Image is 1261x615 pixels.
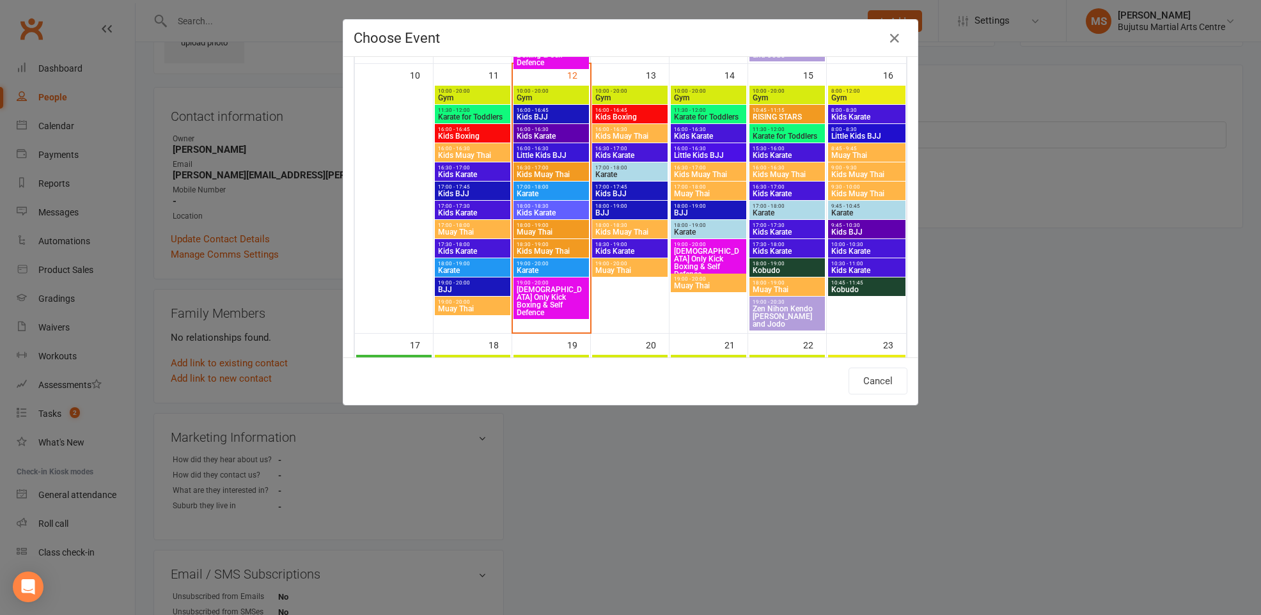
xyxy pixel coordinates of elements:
[831,209,903,217] span: Karate
[595,203,665,209] span: 18:00 - 19:00
[752,228,822,236] span: Kids Karate
[673,152,744,159] span: Little Kids BJJ
[724,334,748,355] div: 21
[354,30,907,46] h4: Choose Event
[437,190,508,198] span: Kids BJJ
[437,228,508,236] span: Muay Thai
[437,203,508,209] span: 17:00 - 17:30
[595,267,665,274] span: Muay Thai
[752,280,822,286] span: 18:00 - 19:00
[673,184,744,190] span: 17:00 - 18:00
[516,88,586,94] span: 10:00 - 20:00
[516,209,586,217] span: Kids Karate
[437,94,508,102] span: Gym
[516,165,586,171] span: 16:30 - 17:00
[831,247,903,255] span: Kids Karate
[752,171,822,178] span: Kids Muay Thai
[516,261,586,267] span: 19:00 - 20:00
[516,203,586,209] span: 18:00 - 18:30
[595,190,665,198] span: Kids BJJ
[673,94,744,102] span: Gym
[516,94,586,102] span: Gym
[410,334,433,355] div: 17
[516,222,586,228] span: 18:00 - 19:00
[831,113,903,121] span: Kids Karate
[673,107,744,113] span: 11:30 - 12:00
[516,113,586,121] span: Kids BJJ
[516,184,586,190] span: 17:00 - 18:00
[831,171,903,178] span: Kids Muay Thai
[831,127,903,132] span: 8:00 - 8:30
[437,165,508,171] span: 16:30 - 17:00
[673,146,744,152] span: 16:00 - 16:30
[752,184,822,190] span: 16:30 - 17:00
[516,107,586,113] span: 16:00 - 16:45
[595,132,665,140] span: Kids Muay Thai
[595,146,665,152] span: 16:30 - 17:00
[831,152,903,159] span: Muay Thai
[752,203,822,209] span: 17:00 - 18:00
[752,94,822,102] span: Gym
[595,88,665,94] span: 10:00 - 20:00
[516,247,586,255] span: Kids Muay Thai
[803,334,826,355] div: 22
[752,261,822,267] span: 18:00 - 19:00
[595,94,665,102] span: Gym
[410,64,433,85] div: 10
[673,127,744,132] span: 16:00 - 16:30
[724,64,748,85] div: 14
[831,261,903,267] span: 10:30 - 11:00
[884,28,905,49] button: Close
[831,107,903,113] span: 8:00 - 8:30
[752,209,822,217] span: Karate
[752,127,822,132] span: 11:30 - 12:00
[752,107,822,113] span: 10:45 - 11:15
[567,64,590,85] div: 12
[595,127,665,132] span: 16:00 - 16:30
[437,209,508,217] span: Kids Karate
[437,305,508,313] span: Muay Thai
[516,127,586,132] span: 16:00 - 16:30
[752,242,822,247] span: 17:30 - 18:00
[595,165,665,171] span: 17:00 - 18:00
[831,165,903,171] span: 9:00 - 9:30
[752,247,822,255] span: Kids Karate
[673,132,744,140] span: Kids Karate
[437,152,508,159] span: Kids Muay Thai
[595,209,665,217] span: BJJ
[595,222,665,228] span: 18:00 - 18:30
[831,267,903,274] span: Kids Karate
[831,94,903,102] span: Gym
[437,299,508,305] span: 19:00 - 20:00
[752,222,822,228] span: 17:00 - 17:30
[437,171,508,178] span: Kids Karate
[437,88,508,94] span: 10:00 - 20:00
[673,228,744,236] span: Karate
[595,184,665,190] span: 17:00 - 17:45
[831,88,903,94] span: 8:00 - 12:00
[437,242,508,247] span: 17:30 - 18:00
[595,228,665,236] span: Kids Muay Thai
[13,572,43,602] div: Open Intercom Messenger
[516,171,586,178] span: Kids Muay Thai
[752,88,822,94] span: 10:00 - 20:00
[673,282,744,290] span: Muay Thai
[673,113,744,121] span: Karate for Toddlers
[516,146,586,152] span: 16:00 - 16:30
[752,132,822,140] span: Karate for Toddlers
[752,165,822,171] span: 16:00 - 16:30
[437,107,508,113] span: 11:30 - 12:00
[831,146,903,152] span: 8:45 - 9:45
[831,190,903,198] span: Kids Muay Thai
[489,64,512,85] div: 11
[437,280,508,286] span: 19:00 - 20:00
[437,132,508,140] span: Kids Boxing
[516,242,586,247] span: 18:30 - 19:00
[752,146,822,152] span: 15:30 - 16:00
[673,276,744,282] span: 19:00 - 20:00
[883,334,906,355] div: 23
[646,334,669,355] div: 20
[673,247,744,278] span: [DEMOGRAPHIC_DATA] Only Kick Boxing & Self Defence
[516,267,586,274] span: Karate
[595,171,665,178] span: Karate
